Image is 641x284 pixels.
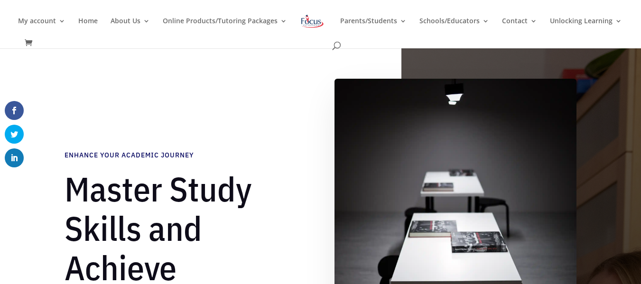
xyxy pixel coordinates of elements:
[78,18,98,40] a: Home
[65,151,307,165] h4: Enhance Your Academic Journey
[550,18,622,40] a: Unlocking Learning
[18,18,65,40] a: My account
[340,18,407,40] a: Parents/Students
[419,18,489,40] a: Schools/Educators
[300,13,325,30] img: Focus on Learning
[502,18,537,40] a: Contact
[111,18,150,40] a: About Us
[163,18,287,40] a: Online Products/Tutoring Packages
